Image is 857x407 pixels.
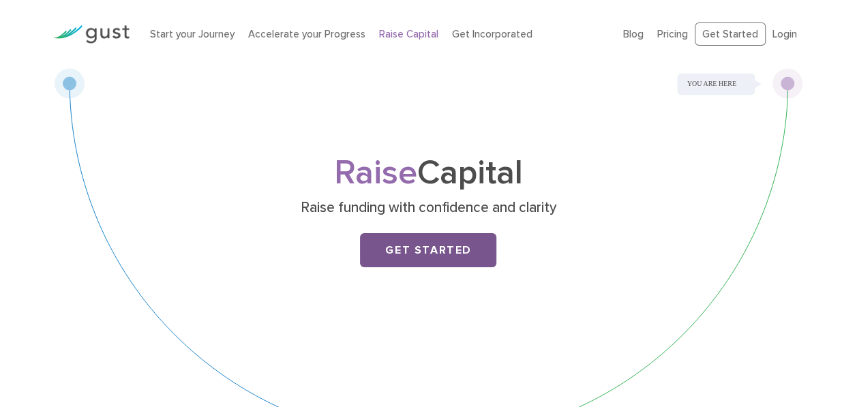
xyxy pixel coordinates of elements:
a: Get Started [695,22,766,46]
a: Login [772,28,797,40]
a: Blog [623,28,644,40]
span: Raise [334,153,417,193]
p: Raise funding with confidence and clarity [164,198,693,217]
a: Get Started [360,233,496,267]
a: Pricing [657,28,688,40]
a: Accelerate your Progress [248,28,365,40]
a: Get Incorporated [452,28,532,40]
a: Raise Capital [379,28,438,40]
a: Start your Journey [150,28,235,40]
img: Gust Logo [53,25,130,44]
h1: Capital [159,157,697,189]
